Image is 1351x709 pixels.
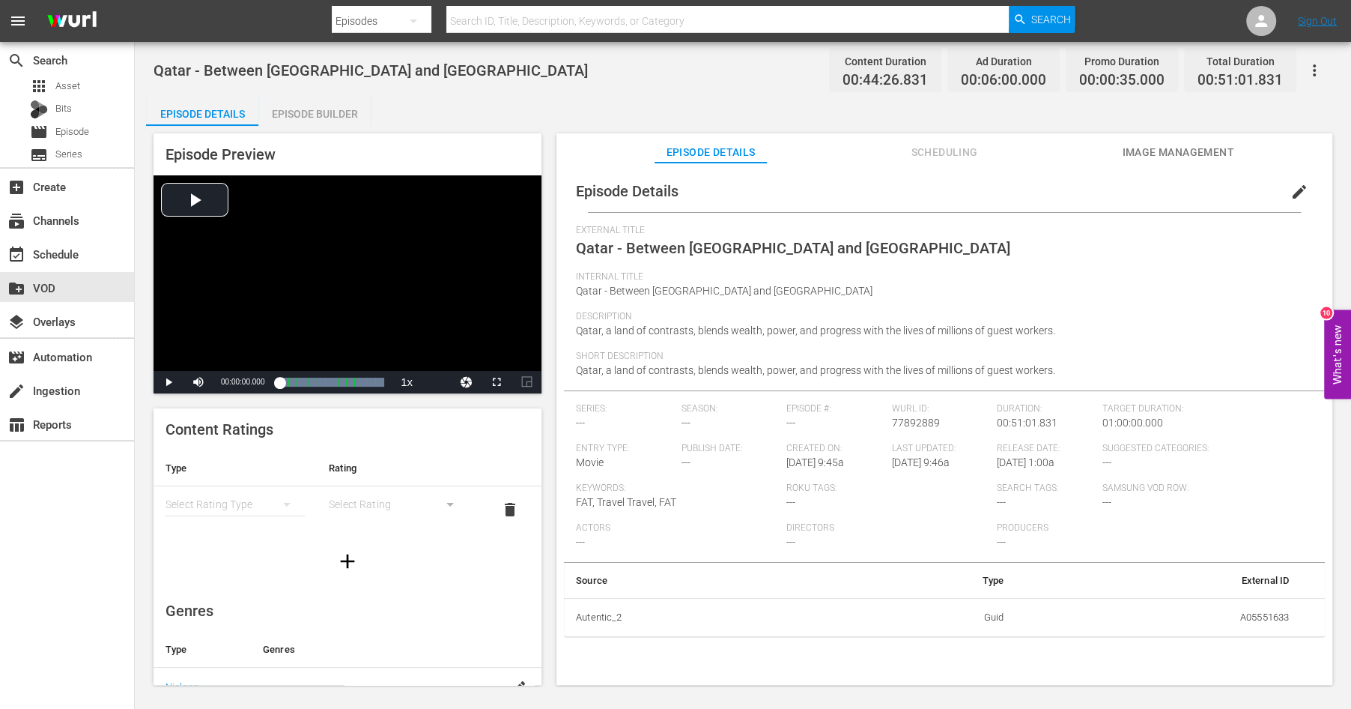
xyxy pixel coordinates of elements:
[892,456,950,468] span: [DATE] 9:46a
[576,456,604,468] span: Movie
[576,403,674,415] span: Series:
[843,72,928,89] span: 00:44:26.831
[892,403,990,415] span: Wurl ID:
[154,632,251,668] th: Type
[997,522,1200,534] span: Producers
[154,450,541,533] table: simple table
[892,417,940,429] span: 77892889
[166,681,198,693] a: Nielsen
[30,100,48,118] div: Bits
[1102,496,1111,508] span: ---
[1197,51,1283,72] div: Total Duration
[1281,174,1317,210] button: edit
[838,563,1015,599] th: Type
[997,403,1095,415] span: Duration:
[681,417,690,429] span: ---
[258,96,371,126] button: Episode Builder
[997,443,1095,455] span: Release Date:
[786,417,795,429] span: ---
[7,349,25,366] span: Automation
[1102,483,1200,495] span: Samsung VOD Row:
[392,371,422,393] button: Playback Rate
[564,563,838,599] th: Source
[511,371,541,393] button: Picture-in-Picture
[576,285,872,297] span: Qatar - Between [GEOGRAPHIC_DATA] and [GEOGRAPHIC_DATA]
[1015,598,1301,637] td: A05551633
[576,225,1305,237] span: External Title
[576,271,1305,283] span: Internal Title
[166,602,213,620] span: Genres
[183,371,213,393] button: Mute
[786,483,989,495] span: Roku Tags:
[1009,6,1075,33] button: Search
[576,536,585,548] span: ---
[55,124,89,139] span: Episode
[30,146,48,164] span: Series
[7,52,25,70] span: Search
[55,147,82,162] span: Series
[1079,51,1165,72] div: Promo Duration
[997,496,1006,508] span: ---
[997,456,1054,468] span: [DATE] 1:00a
[30,123,48,141] span: Episode
[961,72,1046,89] span: 00:06:00.000
[1197,72,1283,89] span: 00:51:01.831
[55,79,80,94] span: Asset
[7,313,25,331] span: Overlays
[681,403,780,415] span: Season:
[655,143,767,162] span: Episode Details
[154,61,588,79] span: Qatar - Between [GEOGRAPHIC_DATA] and [GEOGRAPHIC_DATA]
[55,101,72,116] span: Bits
[7,382,25,400] span: Ingestion
[7,416,25,434] span: Reports
[564,598,838,637] th: Autentic_2
[146,96,258,126] button: Episode Details
[786,403,884,415] span: Episode #:
[681,443,780,455] span: Publish Date:
[786,496,795,508] span: ---
[1290,183,1308,201] span: edit
[154,175,541,393] div: Video Player
[501,501,519,519] span: delete
[317,450,480,486] th: Rating
[576,496,676,508] span: FAT, Travel Travel, FAT
[279,378,384,387] div: Progress Bar
[1298,15,1337,27] a: Sign Out
[961,51,1046,72] div: Ad Duration
[492,492,528,528] button: delete
[892,443,990,455] span: Last Updated:
[1324,310,1351,399] button: Open Feedback Widget
[843,51,928,72] div: Content Duration
[576,311,1305,323] span: Description
[452,371,482,393] button: Jump To Time
[786,456,844,468] span: [DATE] 9:45a
[564,563,1325,638] table: simple table
[576,443,674,455] span: Entry Type:
[1320,307,1332,319] div: 10
[681,456,690,468] span: ---
[576,522,779,534] span: Actors
[9,12,27,30] span: menu
[576,182,678,200] span: Episode Details
[997,417,1057,429] span: 00:51:01.831
[576,351,1305,363] span: Short Description
[576,364,1055,376] span: Qatar, a land of contrasts, blends wealth, power, and progress with the lives of millions of gues...
[1079,72,1165,89] span: 00:00:35.000
[786,536,795,548] span: ---
[997,483,1095,495] span: Search Tags:
[1102,403,1305,415] span: Target Duration:
[36,4,108,39] img: ans4CAIJ8jUAAAAAAAAAAAAAAAAAAAAAAAAgQb4GAAAAAAAAAAAAAAAAAAAAAAAAJMjXAAAAAAAAAAAAAAAAAAAAAAAAgAT5G...
[1102,456,1111,468] span: ---
[1102,443,1305,455] span: Suggested Categories:
[786,443,884,455] span: Created On:
[888,143,1001,162] span: Scheduling
[838,598,1015,637] td: Guid
[576,325,1055,337] span: Qatar, a land of contrasts, blends wealth, power, and progress with the lives of millions of gues...
[30,77,48,95] span: Asset
[221,378,264,386] span: 00:00:00.000
[576,417,585,429] span: ---
[997,536,1006,548] span: ---
[1031,6,1071,33] span: Search
[482,371,511,393] button: Fullscreen
[7,246,25,264] span: Schedule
